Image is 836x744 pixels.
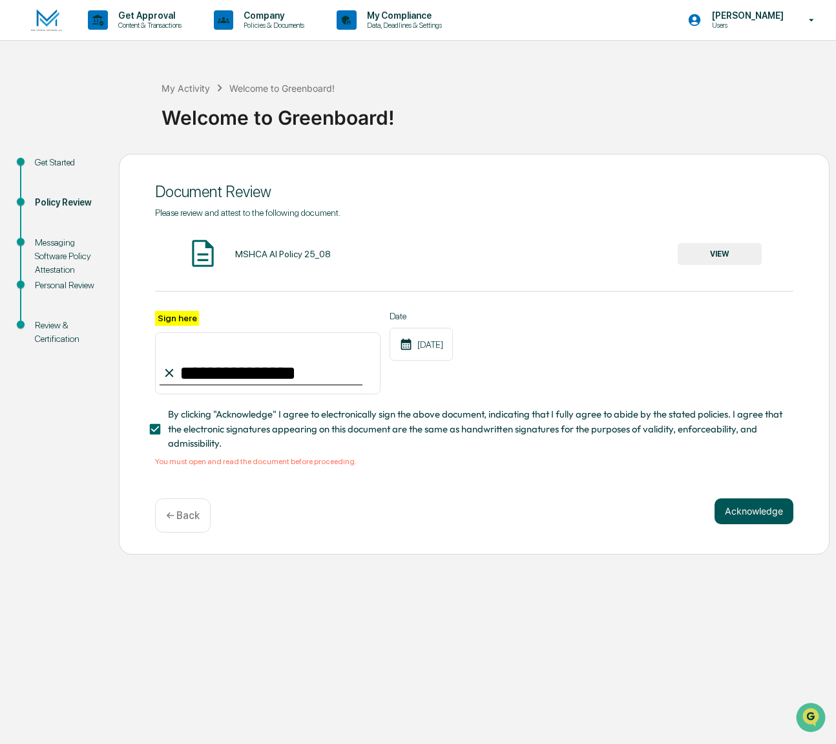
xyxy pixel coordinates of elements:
div: Get Started [35,156,98,169]
img: Document Icon [187,237,219,270]
div: We're available if you need us! [44,112,163,122]
div: Messaging Software Policy Attestation [35,236,98,277]
div: Welcome to Greenboard! [162,96,830,129]
label: Date [390,311,453,321]
label: Sign here [155,311,199,326]
div: Review & Certification [35,319,98,346]
div: 🔎 [13,189,23,199]
p: Users [702,21,790,30]
span: Please review and attest to the following document. [155,207,340,218]
span: Data Lookup [26,187,81,200]
img: 1746055101610-c473b297-6a78-478c-a979-82029cc54cd1 [13,99,36,122]
div: My Activity [162,83,210,94]
div: Start new chat [44,99,212,112]
span: By clicking "Acknowledge" I agree to electronically sign the above document, indicating that I fu... [168,407,783,451]
p: [PERSON_NAME] [702,10,790,21]
div: Welcome to Greenboard! [229,83,335,94]
p: Content & Transactions [108,21,188,30]
p: How can we help? [13,27,235,48]
a: 🔎Data Lookup [8,182,87,206]
iframe: Open customer support [795,701,830,736]
button: Start new chat [220,103,235,118]
span: Attestations [107,163,160,176]
div: Personal Review [35,279,98,292]
button: Acknowledge [715,498,793,524]
a: Powered byPylon [91,218,156,229]
span: Preclearance [26,163,83,176]
div: You must open and read the document before proceeding. [155,457,793,466]
p: Policies & Documents [233,21,311,30]
button: VIEW [678,243,762,265]
div: [DATE] [390,328,453,361]
img: logo [31,9,62,32]
span: Pylon [129,219,156,229]
div: Document Review [155,182,793,201]
p: ← Back [166,509,200,522]
p: Company [233,10,311,21]
div: 🗄️ [94,164,104,175]
div: 🖐️ [13,164,23,175]
a: 🖐️Preclearance [8,158,89,181]
p: My Compliance [357,10,448,21]
div: Policy Review [35,196,98,209]
p: Get Approval [108,10,188,21]
a: 🗄️Attestations [89,158,165,181]
div: MSHCA AI Policy 25_08 [235,249,331,259]
p: Data, Deadlines & Settings [357,21,448,30]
